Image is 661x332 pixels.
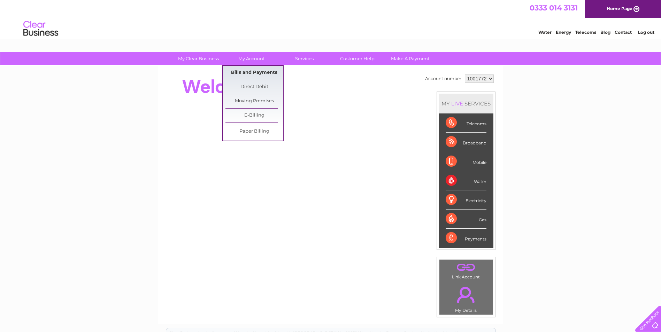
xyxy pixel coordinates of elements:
[446,190,486,210] div: Electricity
[538,30,552,35] a: Water
[223,52,280,65] a: My Account
[166,4,495,34] div: Clear Business is a trading name of Verastar Limited (registered in [GEOGRAPHIC_DATA] No. 3667643...
[575,30,596,35] a: Telecoms
[382,52,439,65] a: Make A Payment
[446,171,486,190] div: Water
[170,52,227,65] a: My Clear Business
[446,133,486,152] div: Broadband
[441,261,491,274] a: .
[556,30,571,35] a: Energy
[225,109,283,122] a: E-Billing
[225,94,283,108] a: Moving Premises
[225,66,283,80] a: Bills and Payments
[23,18,59,39] img: logo.png
[600,30,610,35] a: Blog
[446,152,486,171] div: Mobile
[329,52,386,65] a: Customer Help
[225,125,283,139] a: Paper Billing
[441,283,491,307] a: .
[276,52,333,65] a: Services
[446,113,486,133] div: Telecoms
[423,73,463,85] td: Account number
[615,30,632,35] a: Contact
[225,80,283,94] a: Direct Debit
[530,3,578,12] a: 0333 014 3131
[439,259,493,281] td: Link Account
[439,94,493,113] div: MY SERVICES
[450,100,464,107] div: LIVE
[446,229,486,247] div: Payments
[638,30,654,35] a: Log out
[446,210,486,229] div: Gas
[439,281,493,315] td: My Details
